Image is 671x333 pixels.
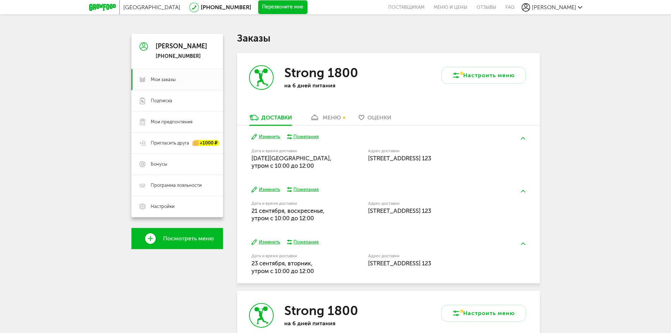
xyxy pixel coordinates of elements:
div: Пожелания [293,186,319,193]
span: Бонусы [151,161,167,167]
span: 21 сентября, воскресенье, утром c 10:00 до 12:00 [251,207,325,222]
span: Оценки [367,114,391,121]
a: Пригласить друга +1000 ₽ [131,132,223,154]
label: Адрес доставки [368,202,499,205]
label: Адрес доставки [368,254,499,258]
a: Программа лояльности [131,175,223,196]
span: Пригласить друга [151,140,189,146]
span: Подписка [151,98,172,104]
label: Дата и время доставки [251,149,332,153]
span: [STREET_ADDRESS] 123 [368,260,431,267]
span: [PERSON_NAME] [532,4,576,11]
span: Программа лояльности [151,182,202,189]
button: Пожелания [287,186,319,193]
button: Изменить [251,186,280,193]
a: меню [306,114,344,125]
p: на 6 дней питания [284,82,376,89]
img: arrow-up-green.5eb5f82.svg [521,137,525,140]
img: arrow-up-green.5eb5f82.svg [521,242,525,245]
a: Мои предпочтения [131,111,223,132]
div: Пожелания [293,239,319,245]
button: Настроить меню [441,67,526,84]
h3: Strong 1800 [284,303,358,318]
a: Доставки [246,114,296,125]
h3: Strong 1800 [284,65,358,80]
button: Пожелания [287,134,319,140]
a: Оценки [355,114,395,125]
a: Мои заказы [131,69,223,90]
span: [STREET_ADDRESS] 123 [368,155,431,162]
div: +1000 ₽ [193,140,219,146]
span: [GEOGRAPHIC_DATA] [123,4,180,11]
button: Перезвоните мне [258,0,307,14]
a: [PHONE_NUMBER] [201,4,251,11]
span: Посмотреть меню [163,235,214,242]
a: Настройки [131,196,223,217]
a: Бонусы [131,154,223,175]
span: Мои предпочтения [151,119,192,125]
label: Дата и время доставки [251,254,332,258]
button: Изменить [251,134,280,140]
button: Пожелания [287,239,319,245]
label: Дата и время доставки [251,202,332,205]
button: Изменить [251,239,280,246]
span: [DATE][GEOGRAPHIC_DATA], утром c 10:00 до 12:00 [251,155,331,169]
div: Доставки [261,114,292,121]
span: 23 сентября, вторник, утром c 10:00 до 12:00 [251,260,314,274]
span: [STREET_ADDRESS] 123 [368,207,431,214]
label: Адрес доставки [368,149,499,153]
a: Посмотреть меню [131,228,223,249]
div: [PHONE_NUMBER] [156,53,207,60]
a: Подписка [131,90,223,111]
span: Мои заказы [151,76,176,83]
div: [PERSON_NAME] [156,43,207,50]
button: Настроить меню [441,305,526,322]
p: на 6 дней питания [284,320,376,327]
h1: Заказы [237,34,540,43]
div: меню [323,114,341,121]
img: arrow-up-green.5eb5f82.svg [521,190,525,192]
span: Настройки [151,203,175,210]
div: Пожелания [293,134,319,140]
